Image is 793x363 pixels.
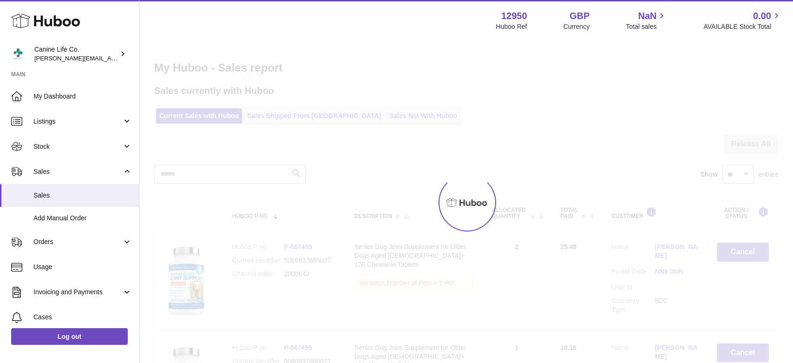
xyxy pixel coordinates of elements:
span: NaN [638,10,656,22]
strong: GBP [570,10,590,22]
span: Add Manual Order [33,214,132,223]
span: My Dashboard [33,92,132,101]
a: Log out [11,328,128,345]
span: Sales [33,191,132,200]
div: Huboo Ref [496,22,527,31]
span: 0.00 [753,10,771,22]
div: Currency [564,22,590,31]
div: Canine Life Co. [34,45,118,63]
span: Invoicing and Payments [33,288,122,297]
strong: 12950 [501,10,527,22]
span: [PERSON_NAME][EMAIL_ADDRESS][DOMAIN_NAME] [34,54,186,62]
span: AVAILABLE Stock Total [703,22,782,31]
span: Sales [33,167,122,176]
span: Listings [33,117,122,126]
a: 0.00 AVAILABLE Stock Total [703,10,782,31]
span: Orders [33,238,122,246]
span: Cases [33,313,132,322]
img: kevin@clsgltd.co.uk [11,47,25,61]
span: Total sales [626,22,667,31]
span: Usage [33,263,132,271]
span: Stock [33,142,122,151]
a: NaN Total sales [626,10,667,31]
